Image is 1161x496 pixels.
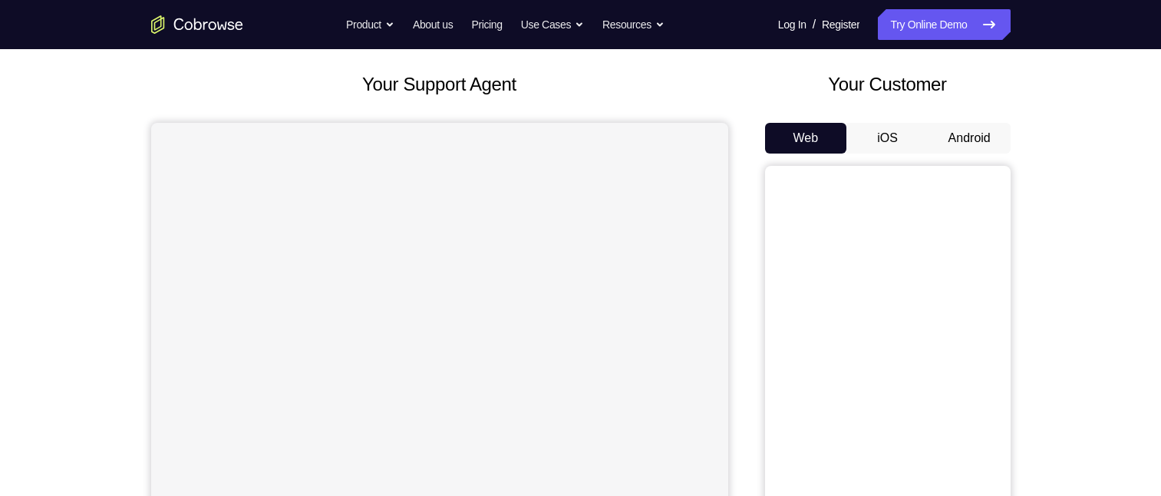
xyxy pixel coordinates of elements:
[602,9,665,40] button: Resources
[813,15,816,34] span: /
[928,123,1011,154] button: Android
[878,9,1010,40] a: Try Online Demo
[765,71,1011,98] h2: Your Customer
[778,9,806,40] a: Log In
[765,123,847,154] button: Web
[151,15,243,34] a: Go to the home page
[471,9,502,40] a: Pricing
[521,9,584,40] button: Use Cases
[822,9,859,40] a: Register
[413,9,453,40] a: About us
[346,9,394,40] button: Product
[151,71,728,98] h2: Your Support Agent
[846,123,928,154] button: iOS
